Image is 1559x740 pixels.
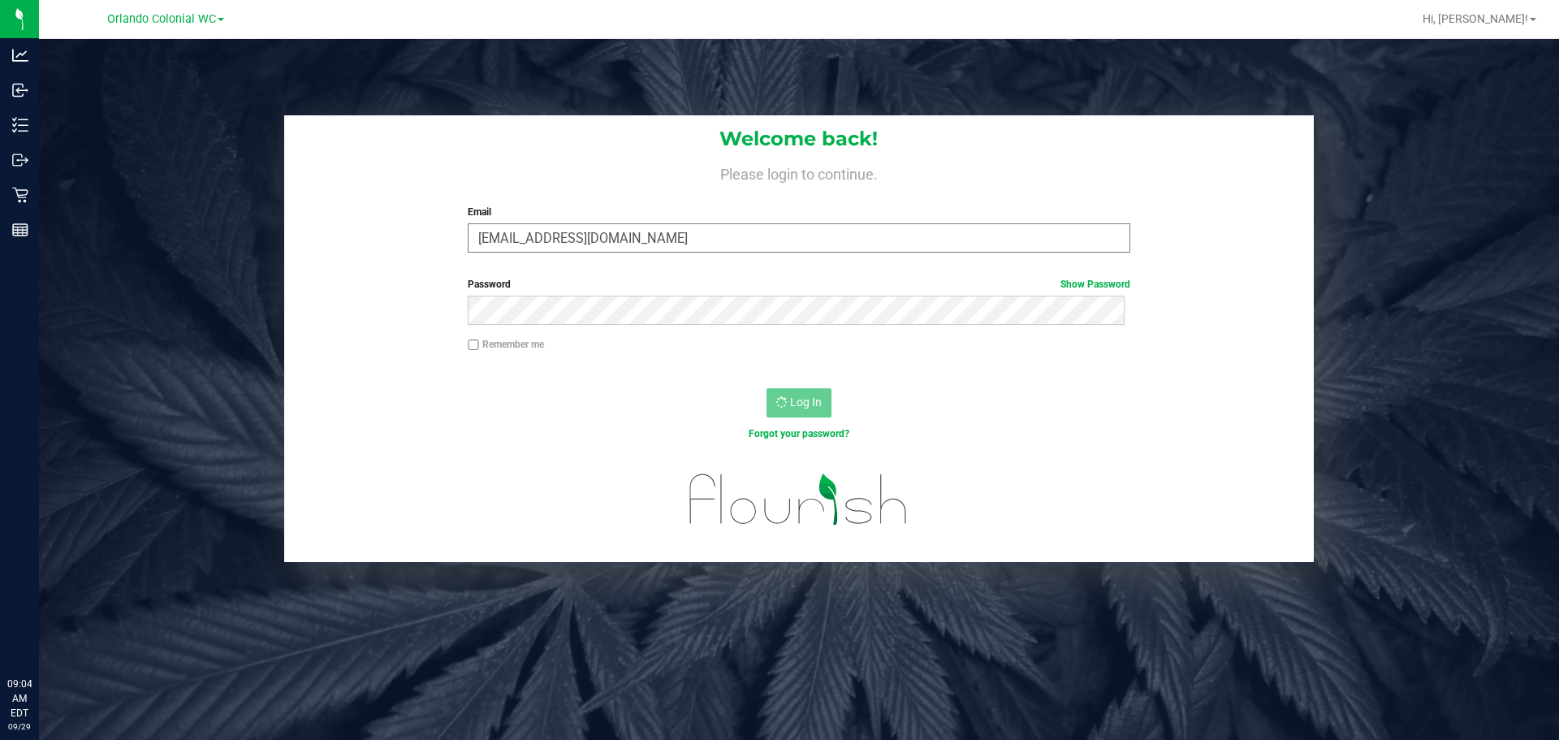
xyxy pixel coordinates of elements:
[12,117,28,133] inline-svg: Inventory
[12,222,28,238] inline-svg: Reports
[790,396,822,409] span: Log In
[107,12,216,26] span: Orlando Colonial WC
[7,721,32,733] p: 09/29
[12,152,28,168] inline-svg: Outbound
[284,162,1314,182] h4: Please login to continue.
[7,677,32,721] p: 09:04 AM EDT
[468,205,1129,219] label: Email
[468,340,479,351] input: Remember me
[1423,12,1528,25] span: Hi, [PERSON_NAME]!
[749,428,849,439] a: Forgot your password?
[670,458,927,541] img: flourish_logo.svg
[12,47,28,63] inline-svg: Analytics
[12,82,28,98] inline-svg: Inbound
[1060,279,1130,290] a: Show Password
[12,187,28,203] inline-svg: Retail
[767,388,831,418] button: Log In
[284,128,1314,149] h1: Welcome back!
[468,337,544,352] label: Remember me
[468,279,511,290] span: Password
